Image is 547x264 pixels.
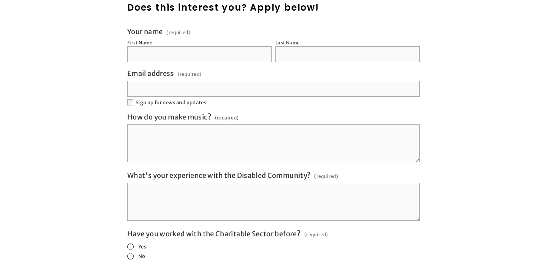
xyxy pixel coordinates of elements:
[127,171,310,180] span: What's your experience with the Disabled Community?
[127,99,133,105] input: Sign up for news and updates
[136,99,206,106] span: Sign up for news and updates
[138,253,145,259] span: No
[127,113,211,121] span: How do you make music?
[138,244,146,250] span: Yes
[127,1,420,14] h2: Does this interest you? Apply below!
[166,30,190,35] span: (required)
[314,171,338,181] span: (required)
[304,229,328,240] span: (required)
[275,40,300,46] div: Last Name
[127,229,300,238] span: Have you worked with the Charitable Sector before?
[127,40,153,46] div: First Name
[178,69,202,79] span: (required)
[127,69,174,78] span: Email address
[215,113,239,123] span: (required)
[127,27,163,36] span: Your name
